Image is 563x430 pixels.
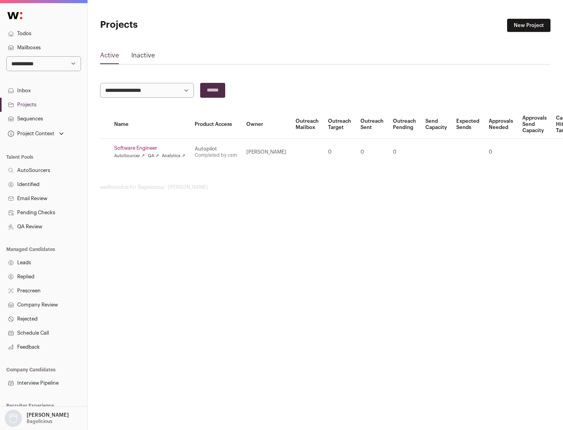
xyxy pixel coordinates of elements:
[27,418,52,425] p: Bagelicious
[421,110,452,139] th: Send Capacity
[162,153,185,159] a: Analytics ↗
[6,131,54,137] div: Project Context
[291,110,323,139] th: Outreach Mailbox
[356,110,388,139] th: Outreach Sent
[114,153,145,159] a: AutoSourcer ↗
[27,412,69,418] p: [PERSON_NAME]
[100,51,119,63] a: Active
[323,139,356,166] td: 0
[148,153,159,159] a: QA ↗
[484,110,518,139] th: Approvals Needed
[114,145,185,151] a: Software Engineer
[6,128,65,139] button: Open dropdown
[242,110,291,139] th: Owner
[5,410,22,427] img: nopic.png
[100,184,550,190] footer: wellfound:ai for Bagelicious - [PERSON_NAME]
[518,110,551,139] th: Approvals Send Capacity
[100,19,250,31] h1: Projects
[388,139,421,166] td: 0
[109,110,190,139] th: Name
[242,139,291,166] td: [PERSON_NAME]
[3,410,70,427] button: Open dropdown
[388,110,421,139] th: Outreach Pending
[3,8,27,23] img: Wellfound
[507,19,550,32] a: New Project
[195,153,237,158] a: Completed by csm
[356,139,388,166] td: 0
[195,146,237,152] div: Autopilot
[452,110,484,139] th: Expected Sends
[484,139,518,166] td: 0
[323,110,356,139] th: Outreach Target
[131,51,155,63] a: Inactive
[190,110,242,139] th: Product Access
